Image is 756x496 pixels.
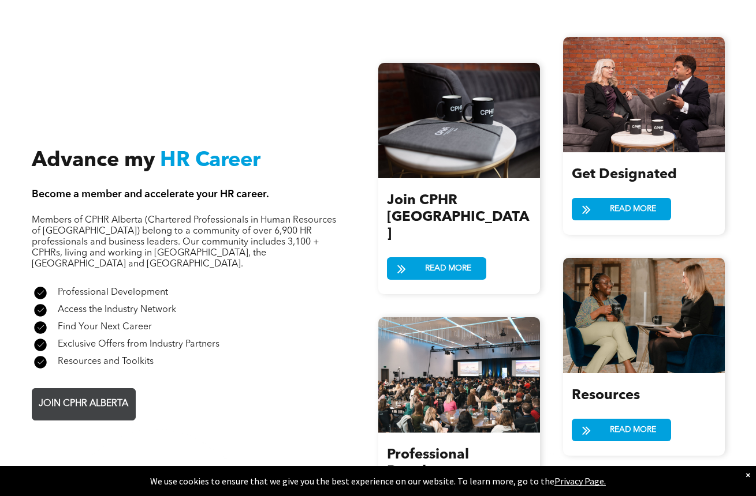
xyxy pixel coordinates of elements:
span: Get Designated [572,168,677,182]
span: HR Career [160,151,260,171]
a: JOIN CPHR ALBERTA [32,388,136,420]
span: Professional Development [58,288,168,297]
span: Members of CPHR Alberta (Chartered Professionals in Human Resources of [GEOGRAPHIC_DATA]) belong ... [32,216,336,269]
div: Dismiss notification [746,469,750,480]
a: READ MORE [572,419,671,441]
span: Professional Development [387,448,479,479]
span: Exclusive Offers from Industry Partners [58,340,219,349]
span: JOIN CPHR ALBERTA [35,393,132,415]
a: READ MORE [387,257,486,280]
span: Resources [572,389,640,403]
span: Resources and Toolkits [58,357,154,366]
span: Join CPHR [GEOGRAPHIC_DATA] [387,194,529,241]
span: READ MORE [421,258,475,279]
span: READ MORE [606,419,660,441]
span: Become a member and accelerate your HR career. [32,189,269,200]
a: Privacy Page. [554,475,606,487]
span: Access the Industry Network [58,305,176,314]
a: READ MORE [572,198,671,220]
span: Find Your Next Career [58,322,152,332]
span: READ MORE [606,198,660,220]
span: Advance my [32,151,155,171]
